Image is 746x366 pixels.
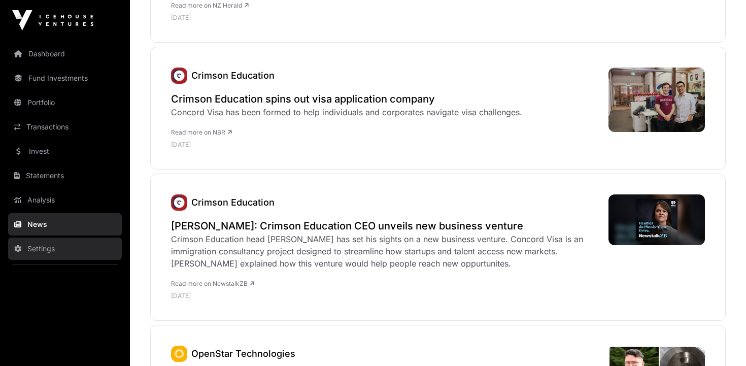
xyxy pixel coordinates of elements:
a: Crimson Education [191,70,275,81]
p: [DATE] [171,292,598,300]
a: OpenStar Technologies [171,346,187,362]
div: Concord Visa has been formed to help individuals and corporates navigate visa challenges. [171,106,522,118]
a: Read more on NBR [171,128,232,136]
a: Portfolio [8,91,122,114]
img: Icehouse Ventures Logo [12,10,93,30]
a: Dashboard [8,43,122,65]
a: Transactions [8,116,122,138]
p: [DATE] [171,14,598,22]
a: Crimson Education [191,197,275,208]
iframe: Chat Widget [695,317,746,366]
a: News [8,213,122,236]
img: unnamed.jpg [171,68,187,84]
a: Settings [8,238,122,260]
img: unnamed.jpg [171,194,187,211]
a: Crimson Education [171,68,187,84]
img: OpenStar.svg [171,346,187,362]
a: Fund Investments [8,67,122,89]
img: image.jpg [608,194,705,245]
a: Crimson Education [171,194,187,211]
a: Crimson Education spins out visa application company [171,92,522,106]
p: [DATE] [171,141,522,149]
img: Concord-Visa-co-founders-Jamie-Beaton-and-Kevin-Park._6189.jpeg [608,68,705,132]
a: OpenStar Technologies [191,348,295,359]
a: [PERSON_NAME]: Crimson Education CEO unveils new business venture [171,219,598,233]
a: Invest [8,140,122,162]
a: Statements [8,164,122,187]
a: Read more on NZ Herald [171,2,249,9]
a: Read more on NewstalkZB [171,280,254,287]
a: Analysis [8,189,122,211]
div: Crimson Education head [PERSON_NAME] has set his sights on a new business venture. Concord Visa i... [171,233,598,270]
